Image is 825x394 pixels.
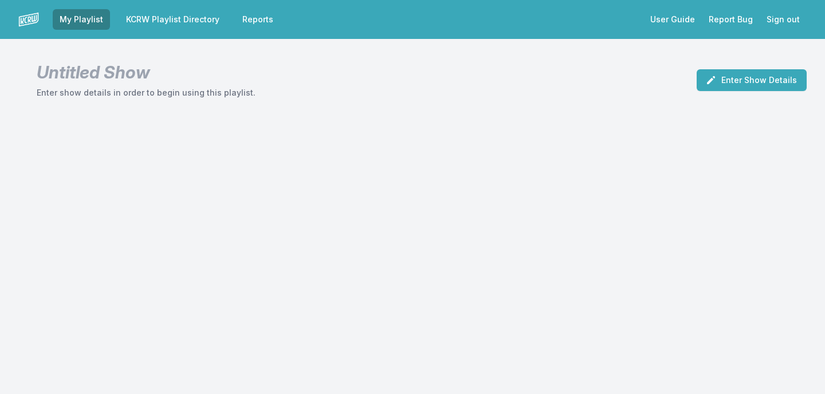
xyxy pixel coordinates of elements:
[697,69,807,91] button: Enter Show Details
[760,9,807,30] button: Sign out
[702,9,760,30] a: Report Bug
[235,9,280,30] a: Reports
[119,9,226,30] a: KCRW Playlist Directory
[18,9,39,30] img: logo-white-87cec1fa9cbef997252546196dc51331.png
[37,87,256,98] p: Enter show details in order to begin using this playlist.
[37,62,256,82] h1: Untitled Show
[53,9,110,30] a: My Playlist
[643,9,702,30] a: User Guide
